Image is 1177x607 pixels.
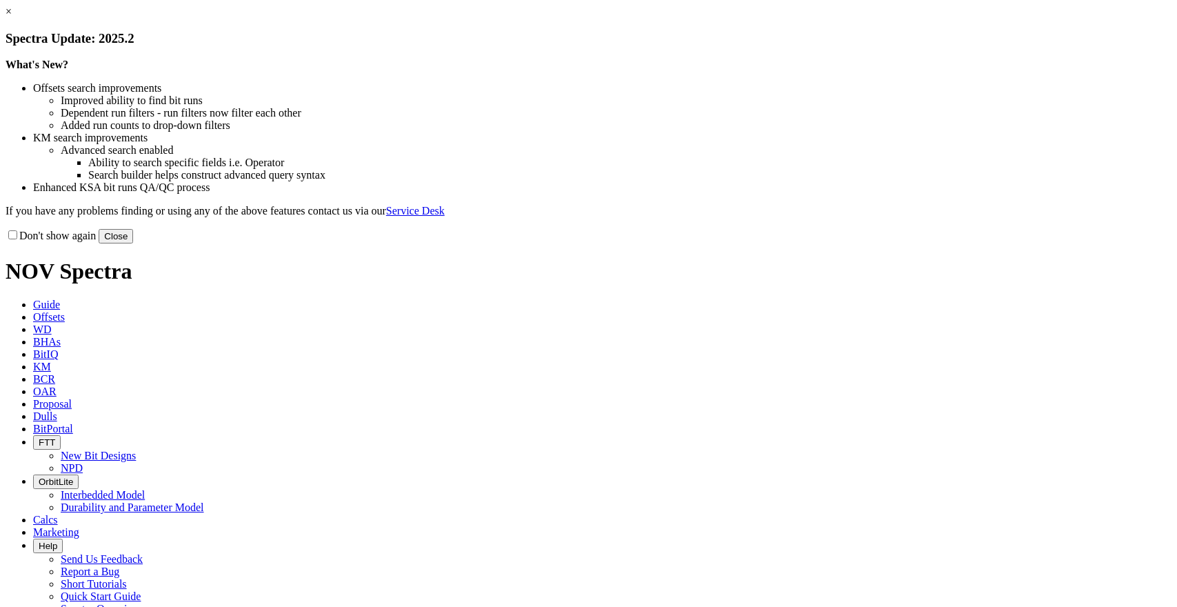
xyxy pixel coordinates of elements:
[99,229,133,243] button: Close
[33,336,61,348] span: BHAs
[88,169,1171,181] li: Search builder helps construct advanced query syntax
[61,144,1171,157] li: Advanced search enabled
[33,299,60,310] span: Guide
[61,107,1171,119] li: Dependent run filters - run filters now filter each other
[33,348,58,360] span: BitIQ
[39,437,55,448] span: FTT
[33,132,1171,144] li: KM search improvements
[61,590,141,602] a: Quick Start Guide
[6,259,1171,284] h1: NOV Spectra
[33,386,57,397] span: OAR
[33,181,1171,194] li: Enhanced KSA bit runs QA/QC process
[33,82,1171,94] li: Offsets search improvements
[33,398,72,410] span: Proposal
[61,566,119,577] a: Report a Bug
[33,526,79,538] span: Marketing
[33,373,55,385] span: BCR
[88,157,1171,169] li: Ability to search specific fields i.e. Operator
[61,462,83,474] a: NPD
[8,230,17,239] input: Don't show again
[61,501,204,513] a: Durability and Parameter Model
[33,361,51,372] span: KM
[33,514,58,526] span: Calcs
[61,94,1171,107] li: Improved ability to find bit runs
[39,541,57,551] span: Help
[6,6,12,17] a: ×
[33,324,52,335] span: WD
[61,119,1171,132] li: Added run counts to drop-down filters
[61,578,127,590] a: Short Tutorials
[6,59,68,70] strong: What's New?
[33,410,57,422] span: Dulls
[386,205,445,217] a: Service Desk
[33,311,65,323] span: Offsets
[6,31,1171,46] h3: Spectra Update: 2025.2
[6,230,96,241] label: Don't show again
[61,489,145,501] a: Interbedded Model
[61,553,143,565] a: Send Us Feedback
[6,205,1171,217] p: If you have any problems finding or using any of the above features contact us via our
[61,450,136,461] a: New Bit Designs
[39,477,73,487] span: OrbitLite
[33,423,73,435] span: BitPortal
